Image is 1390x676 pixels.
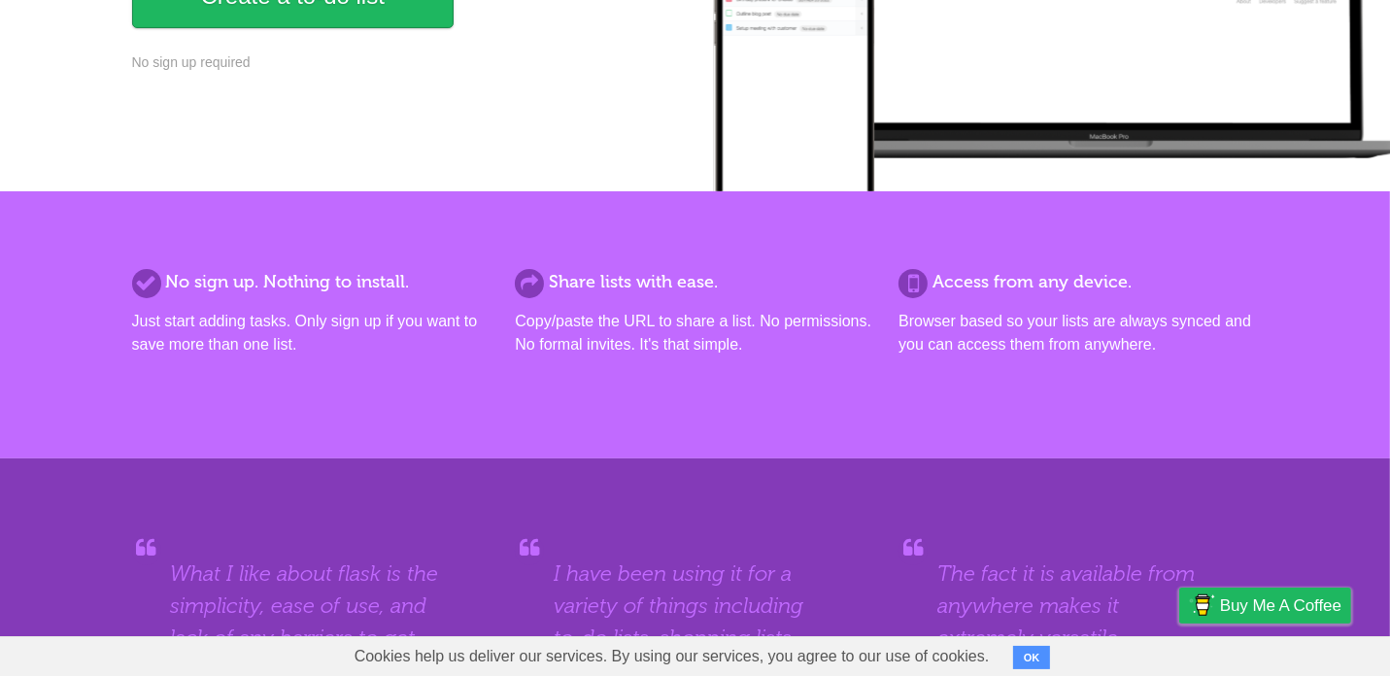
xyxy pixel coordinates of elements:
blockquote: The fact it is available from anywhere makes it extremely versatile. [937,558,1219,654]
img: Buy me a coffee [1189,589,1215,622]
p: Copy/paste the URL to share a list. No permissions. No formal invites. It's that simple. [515,310,874,356]
span: Cookies help us deliver our services. By using our services, you agree to our use of cookies. [335,637,1009,676]
h2: Share lists with ease. [515,269,874,295]
h2: Access from any device. [898,269,1258,295]
span: Buy me a coffee [1220,589,1341,623]
button: OK [1013,646,1051,669]
p: Just start adding tasks. Only sign up if you want to save more than one list. [132,310,492,356]
p: No sign up required [132,52,684,73]
a: Buy me a coffee [1179,588,1351,624]
p: Browser based so your lists are always synced and you can access them from anywhere. [898,310,1258,356]
h2: No sign up. Nothing to install. [132,269,492,295]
